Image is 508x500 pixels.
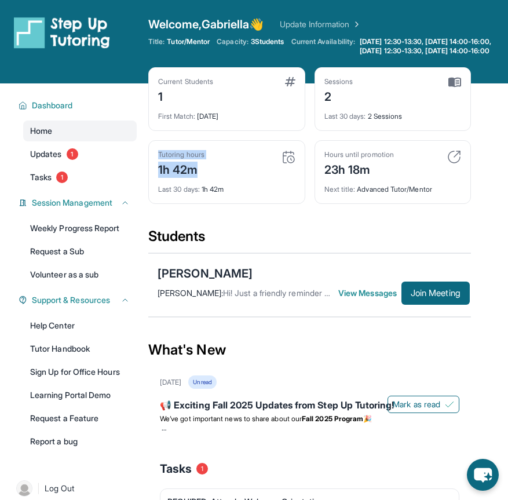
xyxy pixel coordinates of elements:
[388,396,459,413] button: Mark as read
[158,288,223,298] span: [PERSON_NAME] :
[302,414,363,423] strong: Fall 2025 Program
[56,171,68,183] span: 1
[196,463,208,475] span: 1
[393,399,440,410] span: Mark as read
[158,86,213,105] div: 1
[282,150,295,164] img: card
[16,480,32,497] img: user-img
[447,150,461,164] img: card
[158,112,195,121] span: First Match :
[23,218,137,239] a: Weekly Progress Report
[188,375,216,389] div: Unread
[27,294,130,306] button: Support & Resources
[45,483,75,494] span: Log Out
[324,159,394,178] div: 23h 18m
[158,77,213,86] div: Current Students
[401,282,470,305] button: Join Meeting
[160,414,302,423] span: We’ve got important news to share about our
[23,315,137,336] a: Help Center
[158,178,295,194] div: 1h 42m
[37,481,40,495] span: |
[27,100,130,111] button: Dashboard
[30,171,52,183] span: Tasks
[148,227,471,253] div: Students
[23,121,137,141] a: Home
[160,378,181,387] div: [DATE]
[32,100,73,111] span: Dashboard
[158,150,204,159] div: Tutoring hours
[23,167,137,188] a: Tasks1
[32,197,112,209] span: Session Management
[324,77,353,86] div: Sessions
[23,408,137,429] a: Request a Feature
[23,431,137,452] a: Report a bug
[217,37,248,46] span: Capacity:
[23,264,137,285] a: Volunteer as a sub
[30,125,52,137] span: Home
[324,178,462,194] div: Advanced Tutor/Mentor
[324,112,366,121] span: Last 30 days :
[27,197,130,209] button: Session Management
[448,77,461,87] img: card
[158,185,200,194] span: Last 30 days :
[158,105,295,121] div: [DATE]
[23,338,137,359] a: Tutor Handbook
[324,105,462,121] div: 2 Sessions
[285,77,295,86] img: card
[23,362,137,382] a: Sign Up for Office Hours
[148,37,165,46] span: Title:
[160,461,192,477] span: Tasks
[338,287,401,299] span: View Messages
[148,16,264,32] span: Welcome, Gabriella 👋
[324,185,356,194] span: Next title :
[251,37,284,46] span: 3 Students
[30,148,62,160] span: Updates
[445,400,454,409] img: Mark as read
[32,294,110,306] span: Support & Resources
[467,459,499,491] button: chat-button
[167,37,210,46] span: Tutor/Mentor
[324,86,353,105] div: 2
[23,385,137,406] a: Learning Portal Demo
[411,290,461,297] span: Join Meeting
[148,324,471,375] div: What's New
[158,265,253,282] div: [PERSON_NAME]
[357,37,508,56] a: [DATE] 12:30-13:30, [DATE] 14:00-16:00, [DATE] 12:30-13:30, [DATE] 14:00-16:00
[363,414,372,423] span: 🎉
[14,16,110,49] img: logo
[160,398,459,414] div: 📢 Exciting Fall 2025 Updates from Step Up Tutoring!
[360,37,506,56] span: [DATE] 12:30-13:30, [DATE] 14:00-16:00, [DATE] 12:30-13:30, [DATE] 14:00-16:00
[291,37,355,56] span: Current Availability:
[350,19,361,30] img: Chevron Right
[67,148,78,160] span: 1
[23,144,137,165] a: Updates1
[280,19,361,30] a: Update Information
[23,241,137,262] a: Request a Sub
[324,150,394,159] div: Hours until promotion
[158,159,204,178] div: 1h 42m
